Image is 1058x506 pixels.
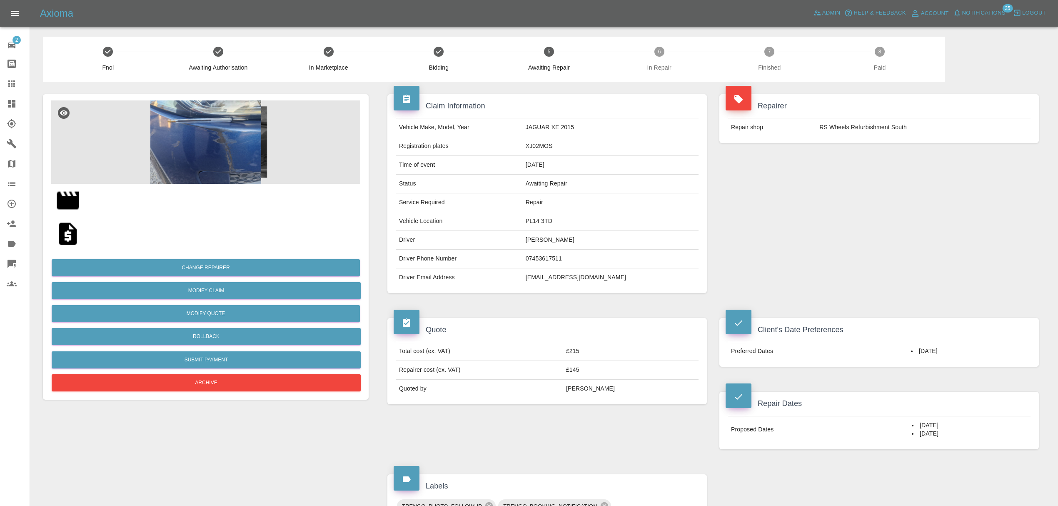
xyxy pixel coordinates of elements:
button: Notifications [951,7,1008,20]
span: Awaiting Authorisation [167,63,270,72]
td: Vehicle Location [396,212,522,231]
h4: Repairer [726,100,1033,112]
span: Finished [718,63,821,72]
span: Paid [828,63,932,72]
span: In Marketplace [277,63,380,72]
img: 68da9200234422515c843590 [55,187,81,214]
li: [DATE] [912,430,1027,438]
td: Registration plates [396,137,522,156]
span: Awaiting Repair [497,63,601,72]
li: [DATE] [912,421,1027,430]
h4: Repair Dates [726,398,1033,409]
span: Notifications [962,8,1006,18]
button: Change Repairer [52,259,360,276]
button: Help & Feedback [842,7,908,20]
text: 6 [658,49,661,55]
td: Total cost (ex. VAT) [396,342,563,361]
td: Awaiting Repair [522,175,699,193]
td: [PERSON_NAME] [522,231,699,250]
button: Submit Payment [52,351,361,368]
td: Preferred Dates [728,342,908,361]
span: Help & Feedback [853,8,906,18]
button: Modify Quote [52,305,360,322]
td: £145 [563,361,699,380]
td: Quoted by [396,380,563,398]
td: Service Required [396,193,522,212]
span: Bidding [387,63,491,72]
span: Fnol [56,63,160,72]
td: Repair shop [728,118,816,137]
img: b4f46023-d4cd-4b14-8852-1e9cae304b2f [51,100,360,184]
span: Logout [1022,8,1046,18]
td: Time of event [396,156,522,175]
a: Admin [811,7,843,20]
td: Driver Email Address [396,268,522,287]
span: Account [921,9,949,18]
li: [DATE] [911,347,1027,356]
td: 07453617511 [522,250,699,268]
td: Driver Phone Number [396,250,522,268]
h4: Quote [394,324,701,336]
td: XJ02MOS [522,137,699,156]
td: PL14 3TD [522,212,699,231]
td: Repair [522,193,699,212]
h4: Labels [394,481,701,492]
h4: Claim Information [394,100,701,112]
button: Logout [1011,7,1048,20]
span: In Repair [607,63,711,72]
td: Status [396,175,522,193]
td: RS Wheels Refurbishment South [816,118,1031,137]
button: Rollback [52,328,361,345]
a: Modify Claim [52,282,361,299]
a: Account [908,7,951,20]
text: 5 [548,49,551,55]
button: Open drawer [5,3,25,23]
td: [PERSON_NAME] [563,380,699,398]
td: Vehicle Make, Model, Year [396,118,522,137]
h5: Axioma [40,7,73,20]
td: JAGUAR XE 2015 [522,118,699,137]
h4: Client's Date Preferences [726,324,1033,336]
td: [EMAIL_ADDRESS][DOMAIN_NAME] [522,268,699,287]
span: 2 [12,36,21,44]
td: Driver [396,231,522,250]
img: qt_1SBAMnA4aDea5wMjpi1uRlbQ [55,220,81,247]
span: Admin [822,8,841,18]
span: 35 [1002,4,1013,13]
td: Repairer cost (ex. VAT) [396,361,563,380]
td: Proposed Dates [728,416,908,443]
text: 8 [878,49,881,55]
button: Archive [52,374,361,391]
td: £215 [563,342,699,361]
text: 7 [768,49,771,55]
td: [DATE] [522,156,699,175]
